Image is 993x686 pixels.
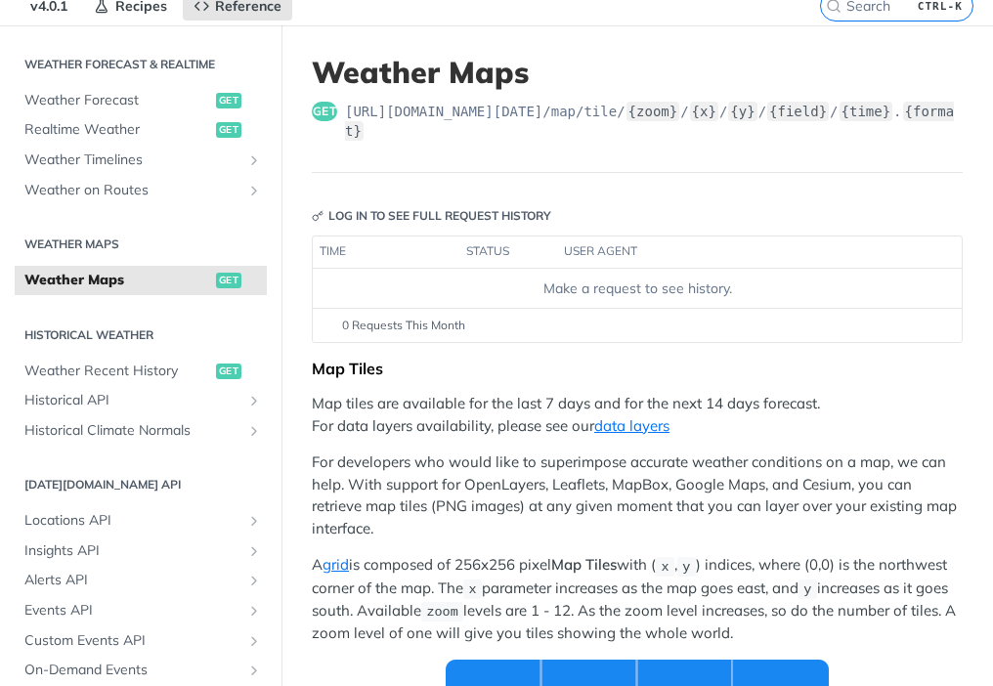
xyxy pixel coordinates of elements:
[246,663,262,678] button: Show subpages for On-Demand Events
[312,451,963,539] p: For developers who would like to superimpose accurate weather conditions on a map, we can help. W...
[626,102,680,121] label: {zoom}
[15,566,267,595] a: Alerts APIShow subpages for Alerts API
[345,102,954,141] label: {format}
[468,582,476,597] span: x
[312,55,963,90] h1: Weather Maps
[246,393,262,408] button: Show subpages for Historical API
[594,416,669,435] a: data layers
[15,656,267,685] a: On-Demand EventsShow subpages for On-Demand Events
[246,603,262,619] button: Show subpages for Events API
[15,386,267,415] a: Historical APIShow subpages for Historical API
[15,506,267,536] a: Locations APIShow subpages for Locations API
[216,364,241,379] span: get
[323,555,349,574] a: grid
[312,207,551,225] div: Log in to see full request history
[24,571,241,590] span: Alerts API
[313,236,459,268] th: time
[312,102,337,121] span: get
[312,393,963,437] p: Map tiles are available for the last 7 days and for the next 14 days forecast. For data layers av...
[661,559,669,574] span: x
[15,115,267,145] a: Realtime Weatherget
[246,543,262,559] button: Show subpages for Insights API
[216,122,241,138] span: get
[321,279,954,299] div: Make a request to see history.
[216,93,241,108] span: get
[15,146,267,175] a: Weather TimelinesShow subpages for Weather Timelines
[551,555,617,574] strong: Map Tiles
[312,554,963,644] p: A is composed of 256x256 pixel with ( , ) indices, where (0,0) is the northwest corner of the map...
[24,271,211,290] span: Weather Maps
[24,541,241,561] span: Insights API
[15,416,267,446] a: Historical Climate NormalsShow subpages for Historical Climate Normals
[24,362,211,381] span: Weather Recent History
[690,102,718,121] label: {x}
[24,421,241,441] span: Historical Climate Normals
[15,236,267,253] h2: Weather Maps
[24,150,241,170] span: Weather Timelines
[246,152,262,168] button: Show subpages for Weather Timelines
[15,596,267,625] a: Events APIShow subpages for Events API
[24,391,241,410] span: Historical API
[557,236,923,268] th: user agent
[15,86,267,115] a: Weather Forecastget
[15,626,267,656] a: Custom Events APIShow subpages for Custom Events API
[24,120,211,140] span: Realtime Weather
[246,183,262,198] button: Show subpages for Weather on Routes
[767,102,829,121] label: {field}
[459,236,557,268] th: status
[342,317,465,334] span: 0 Requests This Month
[15,357,267,386] a: Weather Recent Historyget
[24,661,241,680] span: On-Demand Events
[15,326,267,344] h2: Historical Weather
[246,633,262,649] button: Show subpages for Custom Events API
[312,210,324,222] svg: Key
[15,56,267,73] h2: Weather Forecast & realtime
[426,605,457,620] span: zoom
[246,423,262,439] button: Show subpages for Historical Climate Normals
[24,631,241,651] span: Custom Events API
[803,582,811,597] span: y
[24,91,211,110] span: Weather Forecast
[15,536,267,566] a: Insights APIShow subpages for Insights API
[246,573,262,588] button: Show subpages for Alerts API
[728,102,756,121] label: {y}
[840,102,893,121] label: {time}
[216,273,241,288] span: get
[312,359,963,378] div: Map Tiles
[345,102,963,141] span: https://api.tomorrow.io/v4/map/tile/{zoom}/{x}/{y}/{field}/{time}.{format}
[15,266,267,295] a: Weather Mapsget
[24,601,241,621] span: Events API
[682,559,690,574] span: y
[15,176,267,205] a: Weather on RoutesShow subpages for Weather on Routes
[24,511,241,531] span: Locations API
[24,181,241,200] span: Weather on Routes
[15,476,267,493] h2: [DATE][DOMAIN_NAME] API
[246,513,262,529] button: Show subpages for Locations API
